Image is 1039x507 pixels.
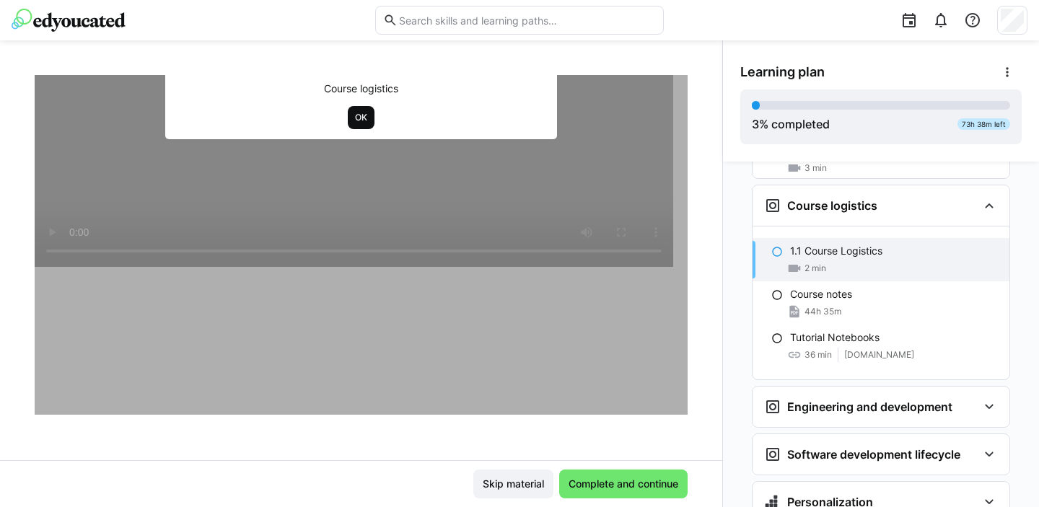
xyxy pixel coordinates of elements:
[790,330,880,345] p: Tutorial Notebooks
[787,447,960,462] h3: Software development lifecycle
[566,477,680,491] span: Complete and continue
[175,81,547,96] p: Course logistics
[559,469,688,498] button: Complete and continue
[787,198,877,213] h3: Course logistics
[787,400,952,414] h3: Engineering and development
[957,118,1010,130] div: 73h 38m left
[740,64,825,80] span: Learning plan
[398,14,656,27] input: Search skills and learning paths…
[805,263,826,274] span: 2 min
[805,162,827,174] span: 3 min
[844,349,914,361] span: [DOMAIN_NAME]
[354,112,369,123] span: OK
[481,477,546,491] span: Skip material
[790,244,882,258] p: 1.1 Course Logistics
[805,349,832,361] span: 36 min
[473,469,553,498] button: Skip material
[790,287,852,301] p: Course notes
[348,106,374,129] button: OK
[752,115,830,133] div: % completed
[752,117,759,131] span: 3
[805,306,841,317] span: 44h 35m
